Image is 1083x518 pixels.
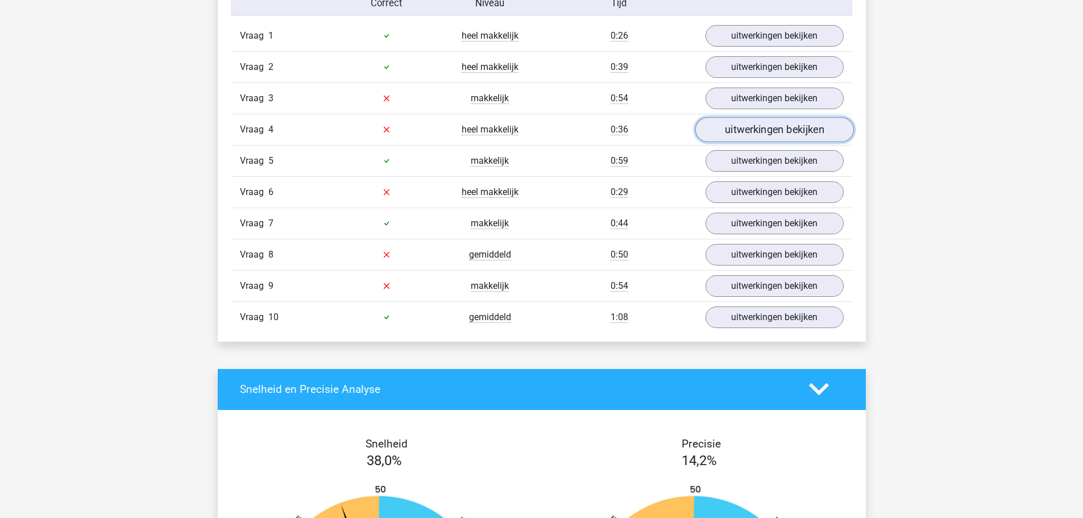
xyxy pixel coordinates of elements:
span: 0:54 [611,280,628,292]
span: 0:44 [611,218,628,229]
span: 0:54 [611,93,628,104]
a: uitwerkingen bekijken [706,275,844,297]
span: 14,2% [682,453,717,469]
span: 0:36 [611,124,628,135]
span: Vraag [240,310,268,324]
span: Vraag [240,123,268,136]
span: Vraag [240,185,268,199]
span: 10 [268,312,279,322]
span: 38,0% [367,453,402,469]
span: Vraag [240,248,268,262]
a: uitwerkingen bekijken [706,181,844,203]
a: uitwerkingen bekijken [706,244,844,266]
a: uitwerkingen bekijken [706,150,844,172]
a: uitwerkingen bekijken [706,213,844,234]
a: uitwerkingen bekijken [706,306,844,328]
a: uitwerkingen bekijken [706,25,844,47]
span: 3 [268,93,273,103]
span: Vraag [240,92,268,105]
span: Vraag [240,60,268,74]
span: makkelijk [471,280,509,292]
span: Vraag [240,279,268,293]
a: uitwerkingen bekijken [706,88,844,109]
span: makkelijk [471,155,509,167]
span: 0:26 [611,30,628,42]
a: uitwerkingen bekijken [695,117,853,142]
h4: Precisie [555,437,848,450]
span: heel makkelijk [462,61,518,73]
span: makkelijk [471,93,509,104]
span: 0:39 [611,61,628,73]
span: gemiddeld [469,249,511,260]
span: 1:08 [611,312,628,323]
span: Vraag [240,29,268,43]
span: 4 [268,124,273,135]
span: 1 [268,30,273,41]
span: 2 [268,61,273,72]
span: 7 [268,218,273,229]
h4: Snelheid en Precisie Analyse [240,383,792,396]
span: 8 [268,249,273,260]
span: 0:59 [611,155,628,167]
h4: Snelheid [240,437,533,450]
span: Vraag [240,154,268,168]
span: heel makkelijk [462,187,518,198]
span: gemiddeld [469,312,511,323]
span: 0:29 [611,187,628,198]
span: heel makkelijk [462,30,518,42]
a: uitwerkingen bekijken [706,56,844,78]
span: makkelijk [471,218,509,229]
span: Vraag [240,217,268,230]
span: 5 [268,155,273,166]
span: 6 [268,187,273,197]
span: heel makkelijk [462,124,518,135]
span: 9 [268,280,273,291]
span: 0:50 [611,249,628,260]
